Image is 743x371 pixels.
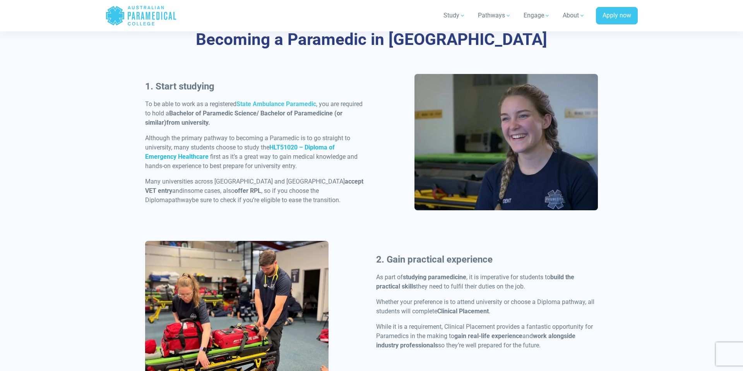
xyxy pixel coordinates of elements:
[145,178,363,194] span: accept VET entry
[437,307,489,315] strong: Clinical Placement
[376,254,493,265] b: 2. Gain practical experience
[236,100,316,108] a: State Ambulance Paramedic
[473,5,516,26] a: Pathways
[183,187,188,194] span: in
[145,187,319,204] span: , so if you choose the Diploma
[168,196,192,204] span: pathway
[376,332,575,349] strong: work alongside industry professionals
[145,30,598,50] h2: Becoming a Paramedic in [GEOGRAPHIC_DATA]
[166,119,210,126] strong: from university.
[439,5,470,26] a: Study
[454,332,522,340] strong: gain real-life experience
[192,196,341,204] span: be sure to check if you’re eligible to ease the transition.
[235,187,261,194] span: offer RPL
[376,297,598,316] p: Whether your preference is to attend university or choose a Diploma pathway, all students will co...
[145,144,335,160] a: HLT51020 – Diploma of Emergency Healthcare
[519,5,555,26] a: Engage
[403,273,466,281] strong: studying paramedicine
[145,134,367,171] p: Although the primary pathway to becoming a Paramedic is to go straight to university, many studen...
[376,322,598,350] p: While it is a requirement, Clinical Placement provides a fantastic opportunity for Paramedics in ...
[376,273,574,290] strong: build the practical skills
[558,5,590,26] a: About
[188,187,235,194] span: some cases, also
[105,3,177,28] a: Australian Paramedical College
[145,100,367,127] p: To be able to work as a registered , you are required to hold a
[145,81,214,92] strong: 1. Start studying
[145,178,345,185] span: Many universities across [GEOGRAPHIC_DATA] and [GEOGRAPHIC_DATA]
[376,273,598,291] p: As part of , it is imperative for students to they need to fulfil their duties on the job.
[596,7,638,25] a: Apply now
[172,187,183,194] span: and
[145,110,342,126] strong: Bachelor of Paramedic Science/ Bachelor of Paramedicine (or similar)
